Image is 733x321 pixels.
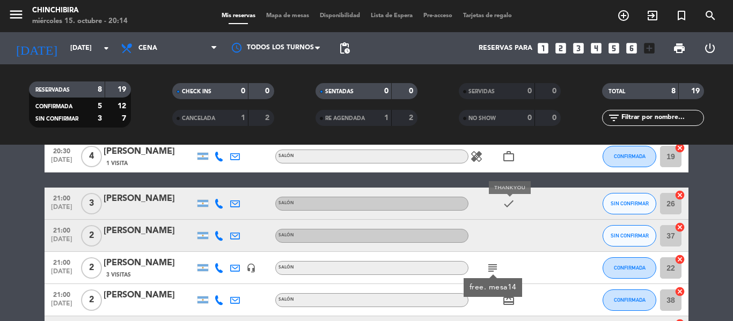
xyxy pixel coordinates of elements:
span: 1 Visita [106,159,128,168]
button: SIN CONFIRMAR [603,225,656,247]
i: looks_one [536,41,550,55]
i: healing [470,150,483,163]
i: search [704,9,717,22]
span: 21:00 [48,191,75,204]
input: Filtrar por nombre... [620,112,703,124]
span: [DATE] [48,204,75,216]
button: CONFIRMADA [603,289,656,311]
strong: 1 [241,114,245,122]
div: [PERSON_NAME] [104,192,195,206]
span: pending_actions [338,42,351,55]
i: turned_in_not [675,9,688,22]
i: card_giftcard [502,294,515,307]
strong: 7 [122,115,128,122]
i: looks_5 [607,41,621,55]
span: CHECK INS [182,89,211,94]
span: Reservas para [479,44,532,52]
i: exit_to_app [646,9,659,22]
span: [DATE] [48,268,75,280]
span: SIN CONFIRMAR [611,233,649,238]
span: RESERVADAS [35,87,70,93]
span: Disponibilidad [314,13,365,19]
i: cancel [675,222,685,233]
strong: 12 [118,102,128,110]
strong: 0 [241,87,245,95]
i: check [502,197,515,210]
strong: 0 [552,87,559,95]
span: print [673,42,686,55]
strong: 0 [409,87,415,95]
strong: 3 [98,115,102,122]
span: TOTAL [609,89,625,94]
span: CONFIRMADA [614,265,646,271]
strong: 0 [527,114,532,122]
span: CANCELADA [182,116,215,121]
span: Tarjetas de regalo [458,13,517,19]
span: 21:00 [48,223,75,236]
button: SIN CONFIRMAR [603,193,656,214]
i: power_settings_new [703,42,716,55]
strong: 0 [552,114,559,122]
strong: 19 [118,86,128,93]
span: SIN CONFIRMAR [35,116,78,122]
button: CONFIRMADA [603,257,656,279]
span: 21:00 [48,288,75,300]
strong: 8 [98,86,102,93]
strong: 0 [384,87,389,95]
strong: 2 [265,114,272,122]
span: SALÓN [278,201,294,205]
span: 21:00 [48,256,75,268]
span: Mis reservas [216,13,261,19]
strong: 0 [265,87,272,95]
span: 4 [81,146,102,167]
span: 2 [81,289,102,311]
i: cancel [675,190,685,200]
span: [DATE] [48,300,75,312]
i: arrow_drop_down [100,42,113,55]
span: CONFIRMADA [35,104,72,109]
span: 20:30 [48,144,75,156]
i: cancel [675,286,685,297]
span: SENTADAS [325,89,354,94]
span: NO SHOW [468,116,496,121]
span: Cena [138,44,157,52]
span: SIN CONFIRMAR [611,200,649,206]
i: [DATE] [8,36,65,60]
div: free. mesa14 [470,282,517,293]
i: menu [8,6,24,23]
strong: 0 [527,87,532,95]
i: subject [486,262,499,274]
button: menu [8,6,24,26]
i: filter_list [607,111,620,124]
div: [PERSON_NAME] [104,224,195,238]
i: work_outline [502,150,515,163]
div: LOG OUT [694,32,725,64]
div: [PERSON_NAME] [104,256,195,270]
span: [DATE] [48,156,75,169]
i: add_box [642,41,656,55]
span: 2 [81,225,102,247]
span: SALÓN [278,265,294,270]
i: looks_4 [589,41,603,55]
strong: 5 [98,102,102,110]
strong: 2 [409,114,415,122]
span: RE AGENDADA [325,116,365,121]
i: looks_6 [625,41,639,55]
i: cancel [675,143,685,153]
i: headset_mic [246,263,256,273]
i: cancel [675,254,685,265]
div: THANKYOU [489,181,531,195]
div: [PERSON_NAME] [104,145,195,159]
span: SALÓN [278,297,294,302]
span: Lista de Espera [365,13,418,19]
span: SERVIDAS [468,89,495,94]
i: add_circle_outline [617,9,630,22]
strong: 1 [384,114,389,122]
div: miércoles 15. octubre - 20:14 [32,16,128,27]
span: Pre-acceso [418,13,458,19]
button: CONFIRMADA [603,146,656,167]
strong: 19 [691,87,702,95]
span: CONFIRMADA [614,153,646,159]
i: looks_two [554,41,568,55]
span: CONFIRMADA [614,297,646,303]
